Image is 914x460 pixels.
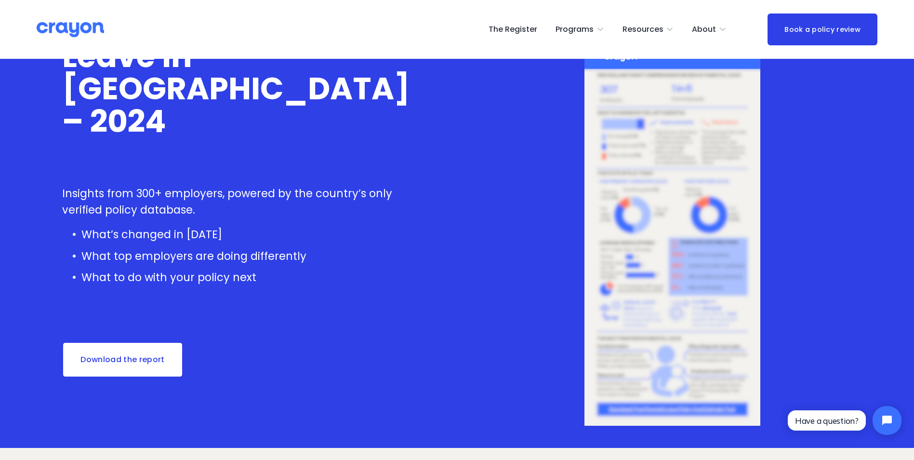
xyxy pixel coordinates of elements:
[780,398,910,443] iframe: Tidio Chat
[623,22,674,37] a: folder dropdown
[81,227,422,243] p: What’s changed in [DATE]
[692,22,727,37] a: folder dropdown
[81,248,422,265] p: What top employers are doing differently
[37,21,104,38] img: Crayon
[62,342,184,378] a: Download the report
[62,7,422,137] h1: The State of Parental Leave in [GEOGRAPHIC_DATA] – 2024
[692,23,716,37] span: About
[81,270,422,286] p: What to do with your policy next
[489,22,537,37] a: The Register
[623,23,663,37] span: Resources
[556,23,594,37] span: Programs
[556,22,604,37] a: folder dropdown
[62,186,422,218] p: Insights from 300+ employers, powered by the country’s only verified policy database.
[768,14,877,45] a: Book a policy review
